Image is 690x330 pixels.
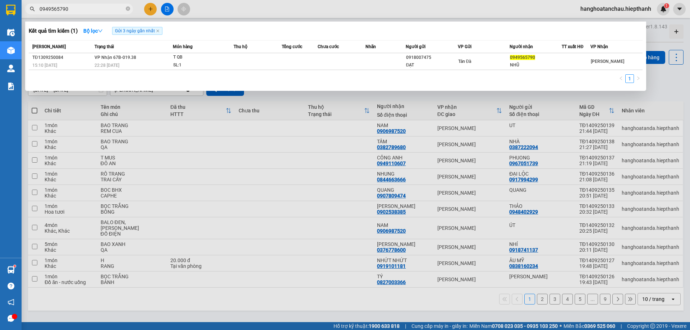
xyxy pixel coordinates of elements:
input: Tìm tên, số ĐT hoặc mã đơn [40,5,124,13]
li: 1 [625,74,634,83]
a: 1 [626,75,634,83]
span: 0949565790 [510,55,535,60]
span: 15:10 [DATE] [32,63,57,68]
img: solution-icon [7,83,15,90]
span: close [156,29,160,33]
span: notification [8,299,14,306]
span: left [619,76,623,80]
strong: Bộ lọc [83,28,103,34]
span: [PERSON_NAME] [32,44,66,49]
div: NHŨ [510,61,561,69]
span: TT xuất HĐ [562,44,584,49]
span: Món hàng [173,44,193,49]
img: warehouse-icon [7,29,15,36]
span: Tản Đà [458,59,471,64]
img: logo-vxr [6,5,15,15]
span: Người nhận [510,44,533,49]
h3: Kết quả tìm kiếm ( 1 ) [29,27,78,35]
span: Tổng cước [282,44,302,49]
span: Trạng thái [95,44,114,49]
span: [PERSON_NAME] [591,59,624,64]
img: warehouse-icon [7,266,15,274]
div: ĐẠT [406,61,457,69]
img: warehouse-icon [7,47,15,54]
span: question-circle [8,283,14,289]
div: T QB [173,54,227,61]
span: Gửi 3 ngày gần nhất [112,27,162,35]
span: message [8,315,14,322]
img: warehouse-icon [7,65,15,72]
sup: 1 [14,265,16,267]
div: SL: 1 [173,61,227,69]
span: Nhãn [365,44,376,49]
div: TĐ1309250084 [32,54,92,61]
span: VP Nhận 67B-019.38 [95,55,136,60]
li: Next Page [634,74,643,83]
span: right [636,76,640,80]
span: VP Gửi [458,44,471,49]
button: Bộ lọcdown [78,25,109,37]
span: down [98,28,103,33]
div: 0918007475 [406,54,457,61]
button: left [617,74,625,83]
span: Chưa cước [318,44,339,49]
span: search [30,6,35,11]
span: close-circle [126,6,130,13]
span: close-circle [126,6,130,11]
button: right [634,74,643,83]
span: Thu hộ [234,44,247,49]
span: Người gửi [406,44,425,49]
li: Previous Page [617,74,625,83]
span: 22:28 [DATE] [95,63,119,68]
span: VP Nhận [590,44,608,49]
